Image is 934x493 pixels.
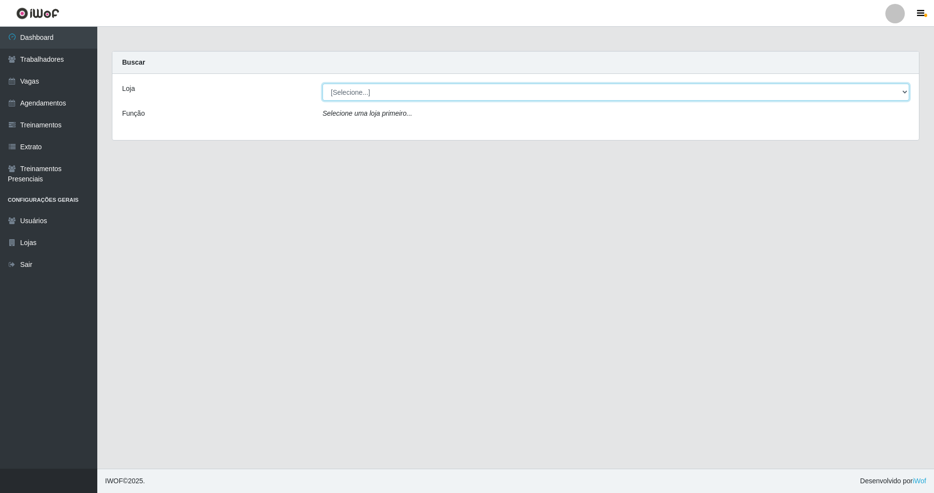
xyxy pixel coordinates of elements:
[122,58,145,66] strong: Buscar
[913,477,926,485] a: iWof
[105,476,145,486] span: © 2025 .
[16,7,59,19] img: CoreUI Logo
[323,109,412,117] i: Selecione uma loja primeiro...
[122,108,145,119] label: Função
[122,84,135,94] label: Loja
[860,476,926,486] span: Desenvolvido por
[105,477,123,485] span: IWOF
